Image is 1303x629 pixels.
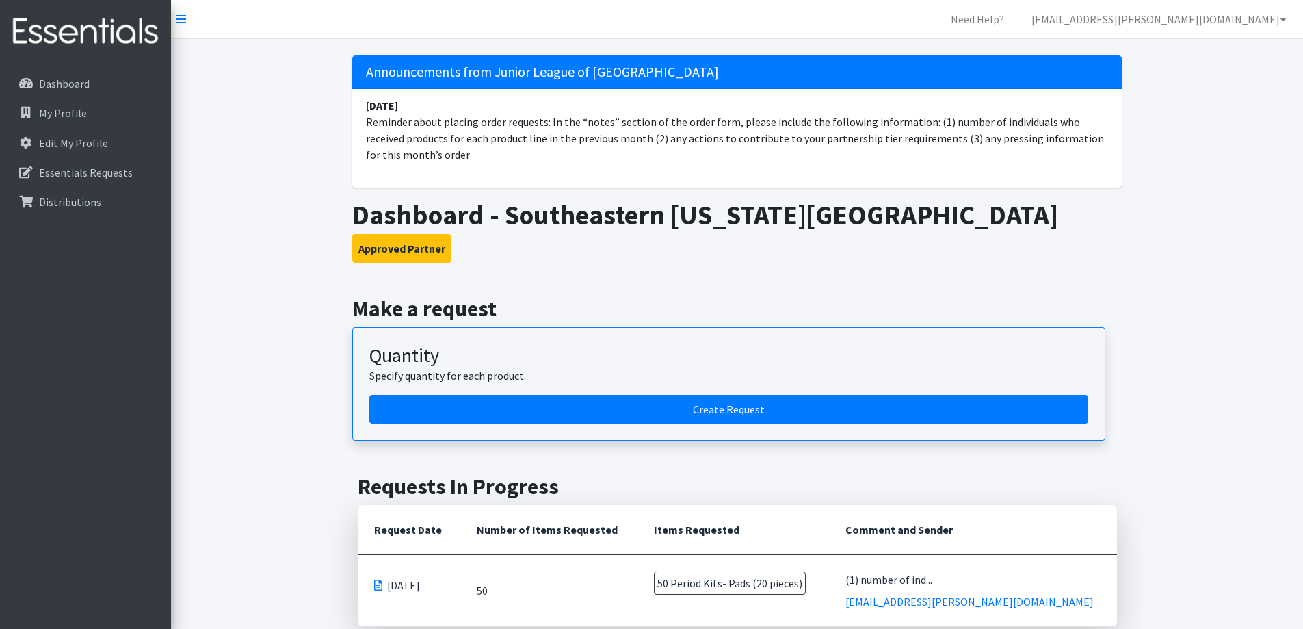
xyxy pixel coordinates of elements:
[5,99,166,127] a: My Profile
[845,595,1094,608] a: [EMAIL_ADDRESS][PERSON_NAME][DOMAIN_NAME]
[5,9,166,55] img: HumanEssentials
[369,395,1088,424] a: Create a request by quantity
[369,344,1088,368] h3: Quantity
[39,136,108,150] p: Edit My Profile
[654,572,806,595] span: 50 Period Kits- Pads (20 pieces)
[358,505,460,555] th: Request Date
[845,572,1100,588] div: (1) number of ind...
[366,99,398,112] strong: [DATE]
[352,198,1122,231] h1: Dashboard - Southeastern [US_STATE][GEOGRAPHIC_DATA]
[387,577,420,593] span: [DATE]
[460,555,638,627] td: 50
[39,195,101,209] p: Distributions
[940,5,1015,33] a: Need Help?
[829,505,1116,555] th: Comment and Sender
[352,89,1122,171] li: Reminder about placing order requests: In the “notes” section of the order form, please include t...
[5,70,166,97] a: Dashboard
[352,234,451,263] button: Approved Partner
[369,368,1088,384] p: Specify quantity for each product.
[39,166,133,179] p: Essentials Requests
[39,77,90,90] p: Dashboard
[5,129,166,157] a: Edit My Profile
[358,474,1117,500] h2: Requests In Progress
[460,505,638,555] th: Number of Items Requested
[39,106,87,120] p: My Profile
[352,296,1122,322] h2: Make a request
[352,55,1122,89] h5: Announcements from Junior League of [GEOGRAPHIC_DATA]
[5,188,166,216] a: Distributions
[5,159,166,186] a: Essentials Requests
[637,505,829,555] th: Items Requested
[1021,5,1298,33] a: [EMAIL_ADDRESS][PERSON_NAME][DOMAIN_NAME]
